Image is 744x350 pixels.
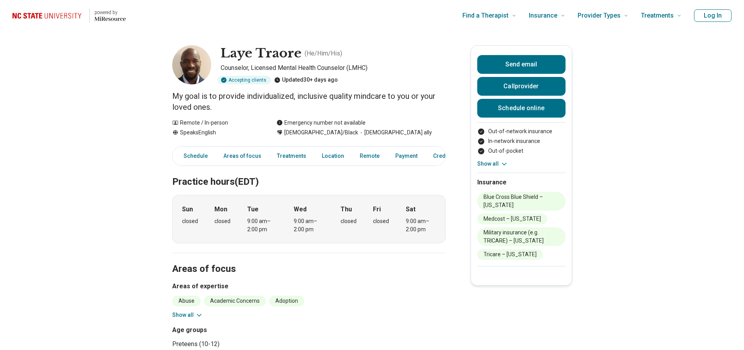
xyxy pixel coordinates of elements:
li: Out-of-pocket [477,147,566,155]
strong: Fri [373,205,381,214]
div: 9:00 am – 2:00 pm [406,217,436,234]
a: Schedule online [477,99,566,118]
div: 9:00 am – 2:00 pm [294,217,324,234]
li: Out-of-network insurance [477,127,566,136]
li: Preteens (10-12) [172,339,306,349]
span: Find a Therapist [462,10,508,21]
li: Blue Cross Blue Shield – [US_STATE] [477,192,566,211]
strong: Sun [182,205,193,214]
h1: Laye Traore [221,45,302,62]
div: Emergency number not available [277,119,366,127]
div: Accepting clients [218,76,271,84]
li: Military insurance (e.g. TRICARE) – [US_STATE] [477,227,566,246]
div: closed [182,217,198,225]
span: Provider Types [578,10,621,21]
li: Medcost – [US_STATE] [477,214,547,224]
li: In-network insurance [477,137,566,145]
h3: Areas of expertise [172,282,446,291]
h3: Age groups [172,325,306,335]
img: Laye Traore, Counselor [172,45,211,84]
span: [DEMOGRAPHIC_DATA]/Black [284,129,358,137]
strong: Thu [341,205,352,214]
div: closed [373,217,389,225]
div: 9:00 am – 2:00 pm [247,217,277,234]
button: Show all [172,311,203,319]
li: Adoption [269,296,304,306]
a: Schedule [174,148,212,164]
a: Areas of focus [219,148,266,164]
a: Remote [355,148,384,164]
span: Treatments [641,10,674,21]
li: Abuse [172,296,201,306]
div: When does the program meet? [172,195,446,243]
a: Treatments [272,148,311,164]
a: Location [317,148,349,164]
strong: Mon [214,205,227,214]
p: powered by [95,9,126,16]
button: Log In [694,9,732,22]
a: Home page [12,3,126,28]
p: Counselor, Licensed Mental Health Counselor (LMHC) [221,63,446,73]
a: Credentials [428,148,467,164]
p: My goal is to provide individualized, inclusive quality mindcare to you or your loved ones. [172,91,446,112]
div: Speaks English [172,129,261,137]
button: Send email [477,55,566,74]
div: closed [214,217,230,225]
span: Insurance [529,10,557,21]
span: [DEMOGRAPHIC_DATA] ally [358,129,432,137]
h2: Practice hours (EDT) [172,157,446,189]
div: closed [341,217,357,225]
strong: Wed [294,205,307,214]
h2: Areas of focus [172,244,446,276]
button: Show all [477,160,508,168]
strong: Sat [406,205,416,214]
a: Payment [391,148,422,164]
div: Updated 30+ days ago [274,76,338,84]
li: Tricare – [US_STATE] [477,249,543,260]
strong: Tue [247,205,259,214]
button: Callprovider [477,77,566,96]
ul: Payment options [477,127,566,155]
div: Remote / In-person [172,119,261,127]
h2: Insurance [477,178,566,187]
p: ( He/Him/His ) [305,49,342,58]
li: Academic Concerns [204,296,266,306]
